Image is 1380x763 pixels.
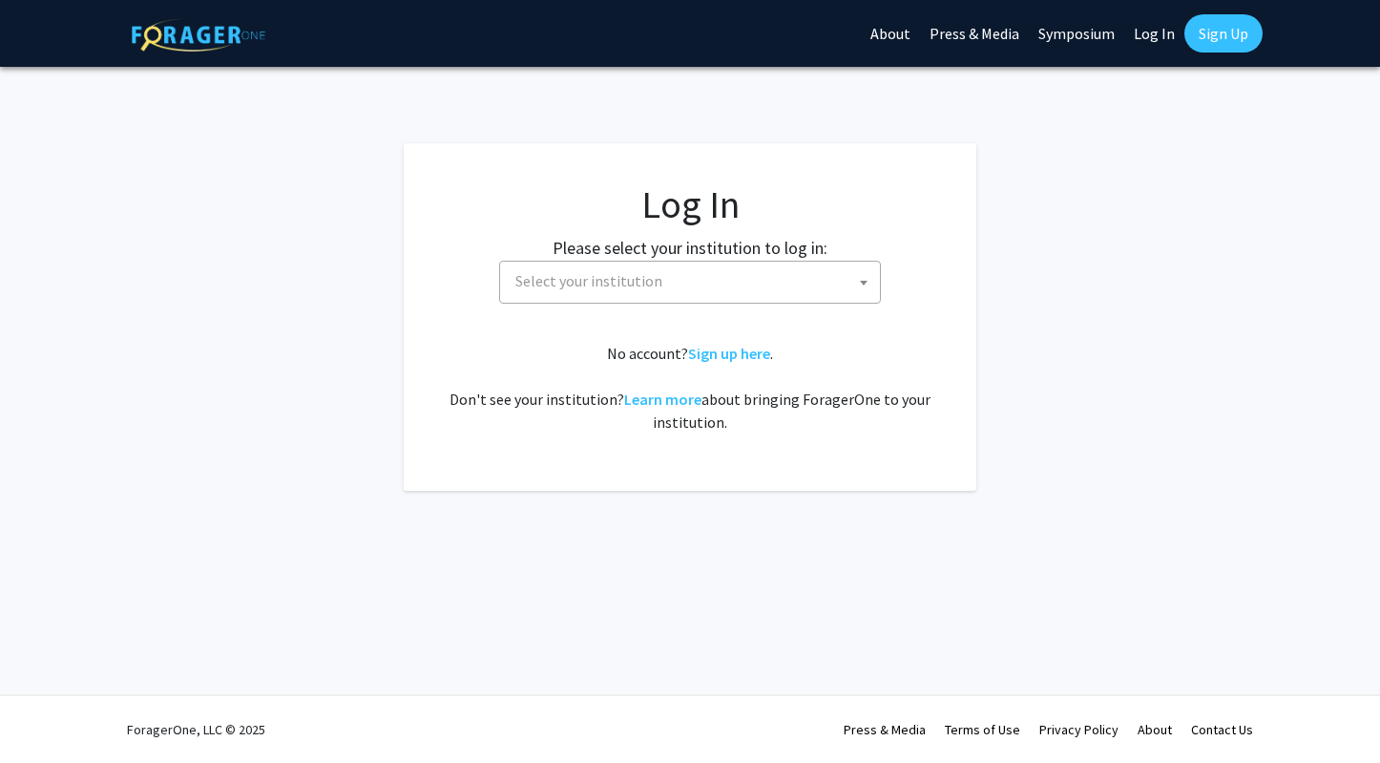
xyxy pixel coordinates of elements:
span: Select your institution [508,262,880,301]
span: Select your institution [515,271,662,290]
img: ForagerOne Logo [132,18,265,52]
a: About [1138,721,1172,738]
div: No account? . Don't see your institution? about bringing ForagerOne to your institution. [442,342,938,434]
a: Privacy Policy [1039,721,1119,738]
a: Learn more about bringing ForagerOne to your institution [624,390,701,409]
a: Terms of Use [945,721,1020,738]
a: Sign Up [1184,14,1263,53]
a: Press & Media [844,721,926,738]
h1: Log In [442,181,938,227]
div: ForagerOne, LLC © 2025 [127,696,265,763]
a: Contact Us [1191,721,1253,738]
span: Select your institution [499,261,881,304]
a: Sign up here [688,344,770,363]
label: Please select your institution to log in: [553,235,827,261]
